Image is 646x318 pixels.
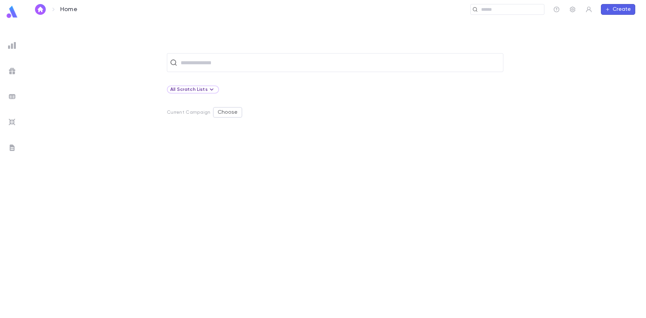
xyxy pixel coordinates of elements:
button: Choose [213,107,242,118]
div: All Scratch Lists [170,85,216,94]
img: batches_grey.339ca447c9d9533ef1741baa751efc33.svg [8,93,16,101]
button: Create [601,4,635,15]
img: letters_grey.7941b92b52307dd3b8a917253454ce1c.svg [8,144,16,152]
div: All Scratch Lists [167,85,219,94]
img: logo [5,5,19,19]
img: imports_grey.530a8a0e642e233f2baf0ef88e8c9fcb.svg [8,118,16,126]
img: home_white.a664292cf8c1dea59945f0da9f25487c.svg [36,7,44,12]
img: reports_grey.c525e4749d1bce6a11f5fe2a8de1b229.svg [8,41,16,49]
p: Home [60,6,77,13]
img: campaigns_grey.99e729a5f7ee94e3726e6486bddda8f1.svg [8,67,16,75]
p: Current Campaign [167,110,210,115]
